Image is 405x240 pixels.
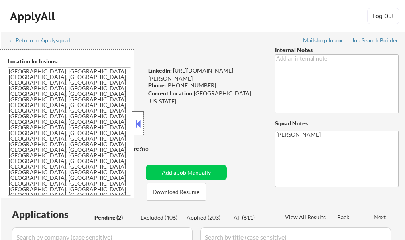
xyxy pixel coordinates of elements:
[148,81,262,89] div: [PHONE_NUMBER]
[9,37,78,45] a: ← Return to /applysquad
[94,214,134,222] div: Pending (2)
[234,214,274,222] div: All (611)
[275,119,399,127] div: Squad Notes
[303,37,343,45] a: Mailslurp Inbox
[140,214,181,222] div: Excluded (406)
[148,89,262,105] div: [GEOGRAPHIC_DATA], [US_STATE]
[337,213,350,221] div: Back
[9,38,78,43] div: ← Return to /applysquad
[374,213,387,221] div: Next
[148,82,166,89] strong: Phone:
[275,46,399,54] div: Internal Notes
[303,38,343,43] div: Mailslurp Inbox
[352,38,399,43] div: Job Search Builder
[8,57,131,65] div: Location Inclusions:
[352,37,399,45] a: Job Search Builder
[10,10,57,23] div: ApplyAll
[187,214,227,222] div: Applied (203)
[148,67,233,82] a: [URL][DOMAIN_NAME][PERSON_NAME]
[146,165,227,180] button: Add a Job Manually
[148,67,172,74] strong: LinkedIn:
[367,8,399,24] button: Log Out
[148,90,194,97] strong: Current Location:
[12,210,92,219] div: Applications
[147,183,206,201] button: Download Resume
[285,213,328,221] div: View All Results
[142,145,165,153] div: no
